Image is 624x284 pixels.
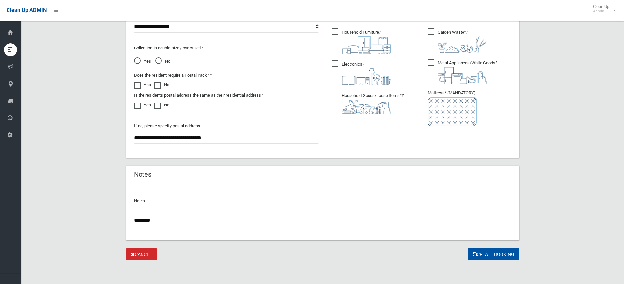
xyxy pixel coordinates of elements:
span: Household Furniture [332,28,391,54]
a: Cancel [126,248,157,260]
label: If no, please specify postal address [134,122,200,130]
span: Mattress* (MANDATORY) [428,90,511,126]
label: Yes [134,81,151,89]
span: Electronics [332,60,391,85]
img: 4fd8a5c772b2c999c83690221e5242e0.png [438,36,487,53]
button: Create Booking [468,248,519,260]
span: Household Goods/Loose Items* [332,92,404,114]
i: ? [438,60,497,84]
label: Is the resident's postal address the same as their residential address? [134,91,263,99]
img: b13cc3517677393f34c0a387616ef184.png [342,100,391,114]
img: e7408bece873d2c1783593a074e5cb2f.png [428,97,477,126]
span: Clean Up ADMIN [7,7,47,13]
header: Notes [126,168,159,181]
i: ? [342,62,391,85]
img: 36c1b0289cb1767239cdd3de9e694f19.png [438,67,487,84]
span: Clean Up [590,4,616,14]
p: Collection is double size / oversized * [134,44,319,52]
i: ? [342,93,404,114]
span: No [155,57,170,65]
label: No [154,101,169,109]
span: Yes [134,57,151,65]
label: Yes [134,101,151,109]
span: Garden Waste* [428,28,487,53]
label: No [154,81,169,89]
i: ? [342,30,391,54]
small: Admin [593,9,609,14]
img: 394712a680b73dbc3d2a6a3a7ffe5a07.png [342,68,391,85]
img: aa9efdbe659d29b613fca23ba79d85cb.png [342,36,391,54]
p: Notes [134,197,511,205]
span: Metal Appliances/White Goods [428,59,497,84]
label: Does the resident require a Postal Pack? * [134,71,212,79]
i: ? [438,30,487,53]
